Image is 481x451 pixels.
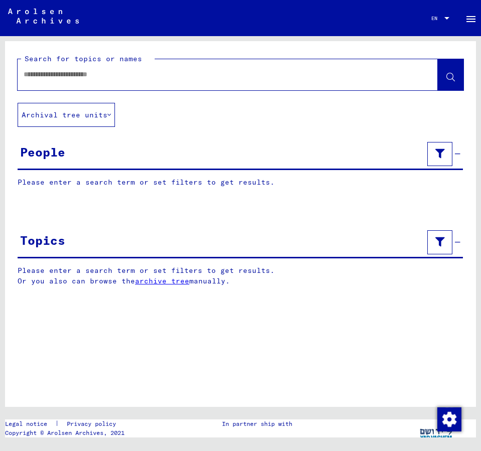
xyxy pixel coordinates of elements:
[5,428,128,437] p: Copyright © Arolsen Archives, 2021
[59,419,128,428] a: Privacy policy
[461,8,481,28] button: Toggle sidenav
[5,419,55,428] a: Legal notice
[20,143,65,161] div: People
[18,265,463,286] p: Please enter a search term or set filters to get results. Or you also can browse the manually.
[418,419,455,444] img: yv_logo.png
[465,13,477,25] mat-icon: Side nav toggle icon
[222,419,292,428] p: In partner ship with
[25,54,142,63] mat-label: Search for topics or names
[5,419,128,428] div: |
[18,103,115,127] button: Archival tree units
[18,177,463,188] p: Please enter a search term or set filters to get results.
[8,9,79,24] img: Arolsen_neg.svg
[431,16,442,21] span: EN
[437,407,461,431] img: Change consent
[135,276,189,285] a: archive tree
[20,231,65,249] div: Topics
